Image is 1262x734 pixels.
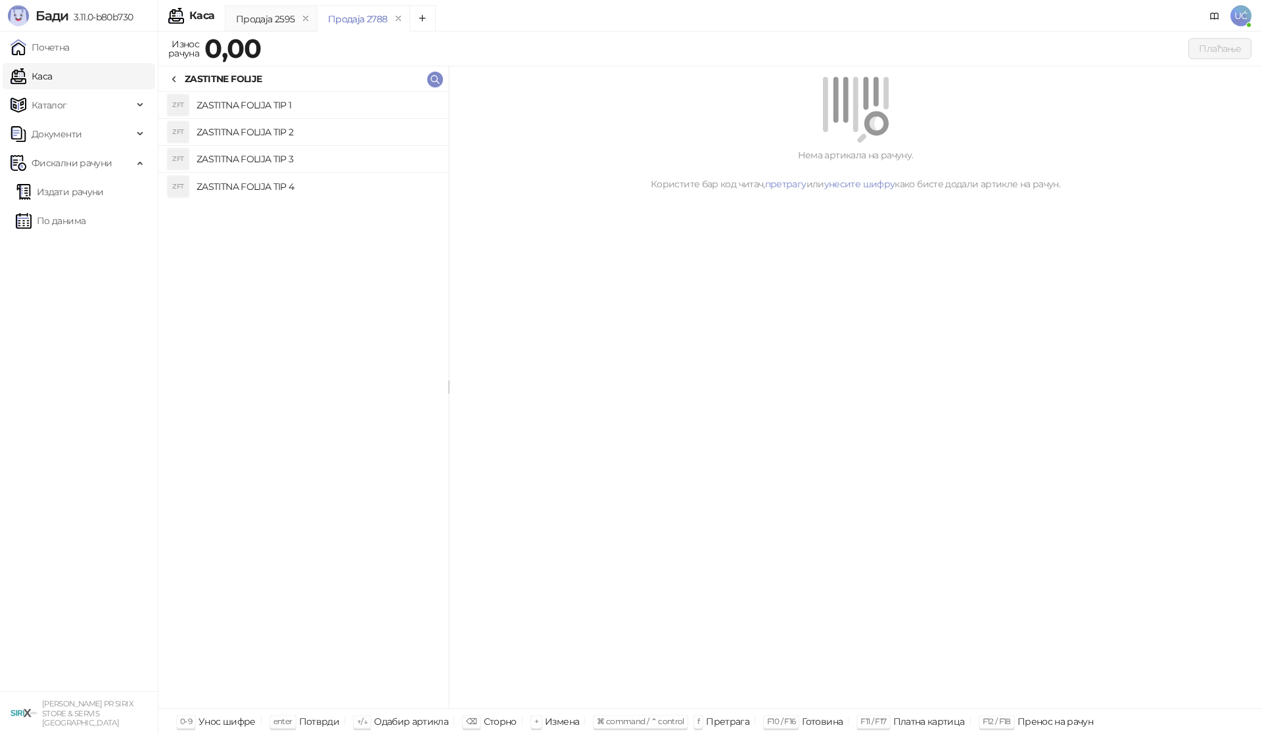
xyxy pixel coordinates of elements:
div: Каса [189,11,214,21]
div: Претрага [706,713,749,730]
span: F11 / F17 [860,716,886,726]
span: ⌫ [466,716,477,726]
a: унесите шифру [824,178,895,190]
strong: 0,00 [204,32,261,64]
button: Add tab [409,5,436,32]
a: претрагу [765,178,806,190]
button: Плаћање [1188,38,1251,59]
span: 0-9 [180,716,192,726]
h4: ZASTITNA FOLIJA TIP 2 [197,122,438,143]
div: Унос шифре [199,713,256,730]
div: Платна картица [893,713,965,730]
span: Фискални рачуни [32,150,112,176]
span: f [697,716,699,726]
img: 64x64-companyLogo-cb9a1907-c9b0-4601-bb5e-5084e694c383.png [11,700,37,726]
span: UĆ [1230,5,1251,26]
h4: ZASTITNA FOLIJA TIP 4 [197,176,438,197]
div: Готовина [802,713,843,730]
span: Каталог [32,92,67,118]
div: Одабир артикла [374,713,448,730]
div: Потврди [299,713,340,730]
div: ZFT [168,122,189,143]
button: remove [297,13,314,24]
div: Нема артикала на рачуну. Користите бар код читач, или како бисте додали артикле на рачун. [465,148,1246,191]
span: 3.11.0-b80b730 [68,11,133,23]
div: Износ рачуна [166,35,202,62]
small: [PERSON_NAME] PR SIRIX STORE & SERVIS [GEOGRAPHIC_DATA] [42,699,133,727]
div: Пренос на рачун [1017,713,1093,730]
h4: ZASTITNA FOLIJA TIP 3 [197,149,438,170]
span: enter [273,716,292,726]
div: Продаја 2788 [328,12,387,26]
div: Измена [545,713,579,730]
span: ↑/↓ [357,716,367,726]
a: Почетна [11,34,70,60]
a: Каса [11,63,52,89]
a: Документација [1204,5,1225,26]
a: Издати рачуни [16,179,104,205]
button: remove [390,13,407,24]
div: ZFT [168,95,189,116]
h4: ZASTITNA FOLIJA TIP 1 [197,95,438,116]
div: ZFT [168,149,189,170]
div: ZFT [168,176,189,197]
span: Документи [32,121,82,147]
div: Продаја 2595 [236,12,294,26]
div: grid [158,92,448,708]
span: Бади [35,8,68,24]
div: Сторно [484,713,517,730]
div: ZASTITNE FOLIJE [185,72,262,86]
span: + [534,716,538,726]
span: F10 / F16 [767,716,795,726]
img: Logo [8,5,29,26]
a: По данима [16,208,85,234]
span: ⌘ command / ⌃ control [597,716,684,726]
span: F12 / F18 [983,716,1011,726]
